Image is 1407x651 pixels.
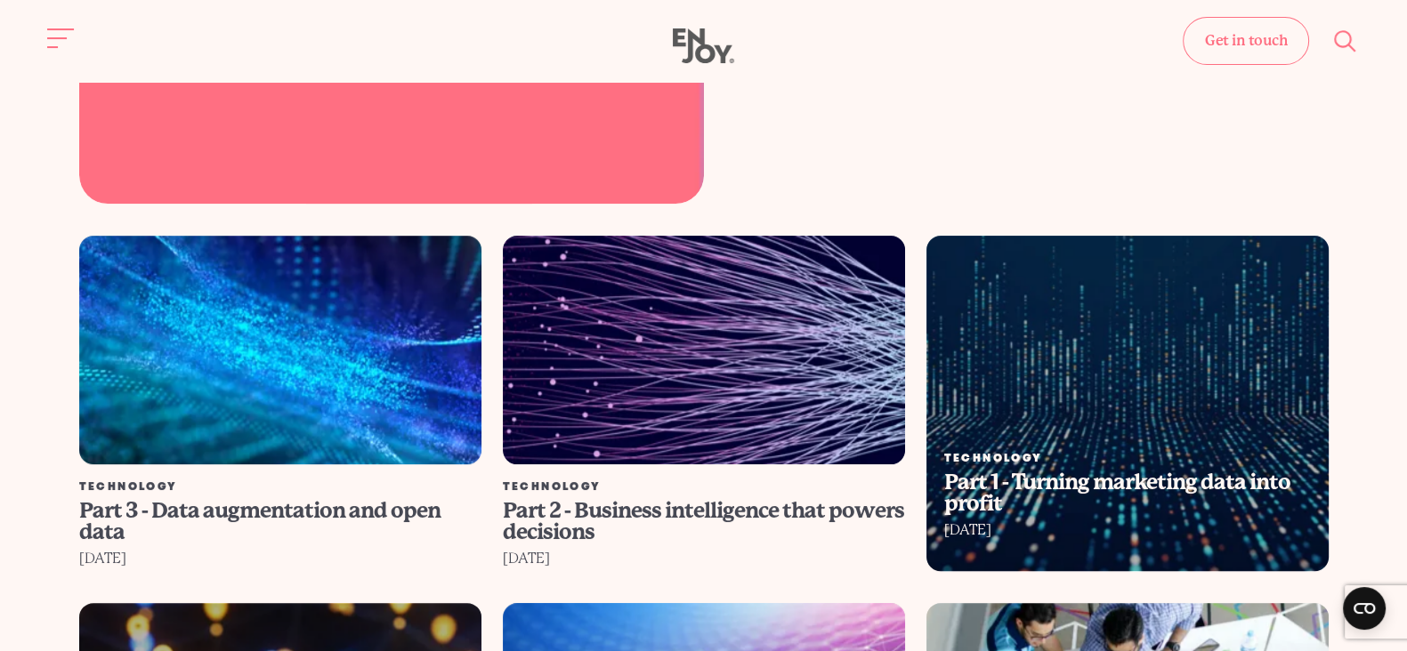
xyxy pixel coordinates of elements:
img: Part 2 - Business intelligence that powers decisions [503,236,905,465]
div: [DATE] [79,546,481,571]
button: Site search [1327,22,1364,60]
div: [DATE] [944,518,1311,542]
span: Part 3 - Data augmentation and open data [79,498,441,544]
a: Get in touch [1183,17,1309,65]
div: Technology [503,482,905,493]
span: Part 2 - Business intelligence that powers decisions [503,498,904,544]
div: Technology [79,482,481,493]
a: Part 2 - Business intelligence that powers decisions Technology Part 2 - Business intelligence th... [492,236,916,572]
div: Technology [944,454,1311,464]
a: Part 3 - Data augmentation and open data Technology Part 3 - Data augmentation and open data [DATE] [69,236,492,572]
a: Part 1 - Turning marketing data into profit Technology Part 1 - Turning marketing data into profi... [916,236,1339,572]
span: Part 1 - Turning marketing data into profit [944,470,1290,516]
img: Part 3 - Data augmentation and open data [79,236,481,465]
button: Open CMP widget [1343,587,1386,630]
button: Site navigation [43,20,80,57]
div: [DATE] [503,546,905,571]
